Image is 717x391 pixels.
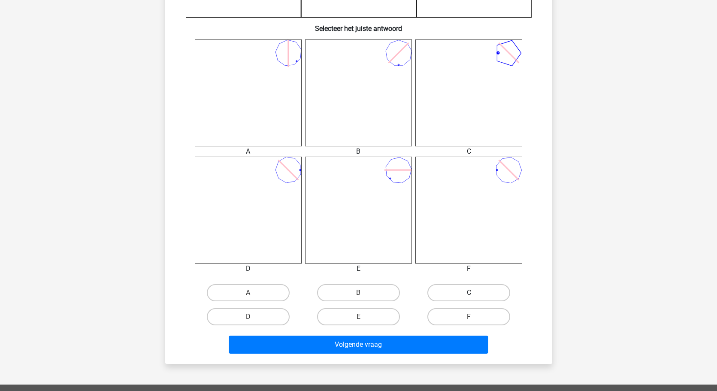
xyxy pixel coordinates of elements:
div: F [409,264,529,274]
label: B [317,284,400,301]
button: Volgende vraag [229,336,488,354]
div: B [299,146,418,157]
label: D [207,308,290,325]
label: F [427,308,510,325]
div: E [299,264,418,274]
label: E [317,308,400,325]
div: A [188,146,308,157]
div: C [409,146,529,157]
label: A [207,284,290,301]
div: D [188,264,308,274]
h6: Selecteer het juiste antwoord [179,18,539,33]
label: C [427,284,510,301]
